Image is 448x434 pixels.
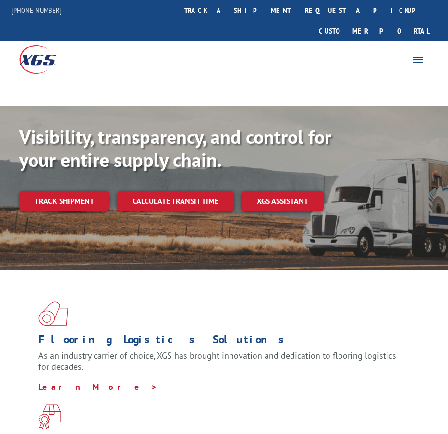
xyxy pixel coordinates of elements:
a: Track shipment [19,191,109,211]
img: xgs-icon-focused-on-flooring-red [38,404,61,429]
a: Learn More > [38,381,158,392]
span: As an industry carrier of choice, XGS has brought innovation and dedication to flooring logistics... [38,350,396,373]
a: XGS ASSISTANT [242,191,324,211]
a: Calculate transit time [117,191,234,211]
b: Visibility, transparency, and control for your entire supply chain. [19,124,331,172]
h1: Flooring Logistics Solutions [38,334,402,350]
a: Customer Portal [312,21,436,41]
a: [PHONE_NUMBER] [12,5,61,15]
img: xgs-icon-total-supply-chain-intelligence-red [38,301,68,326]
